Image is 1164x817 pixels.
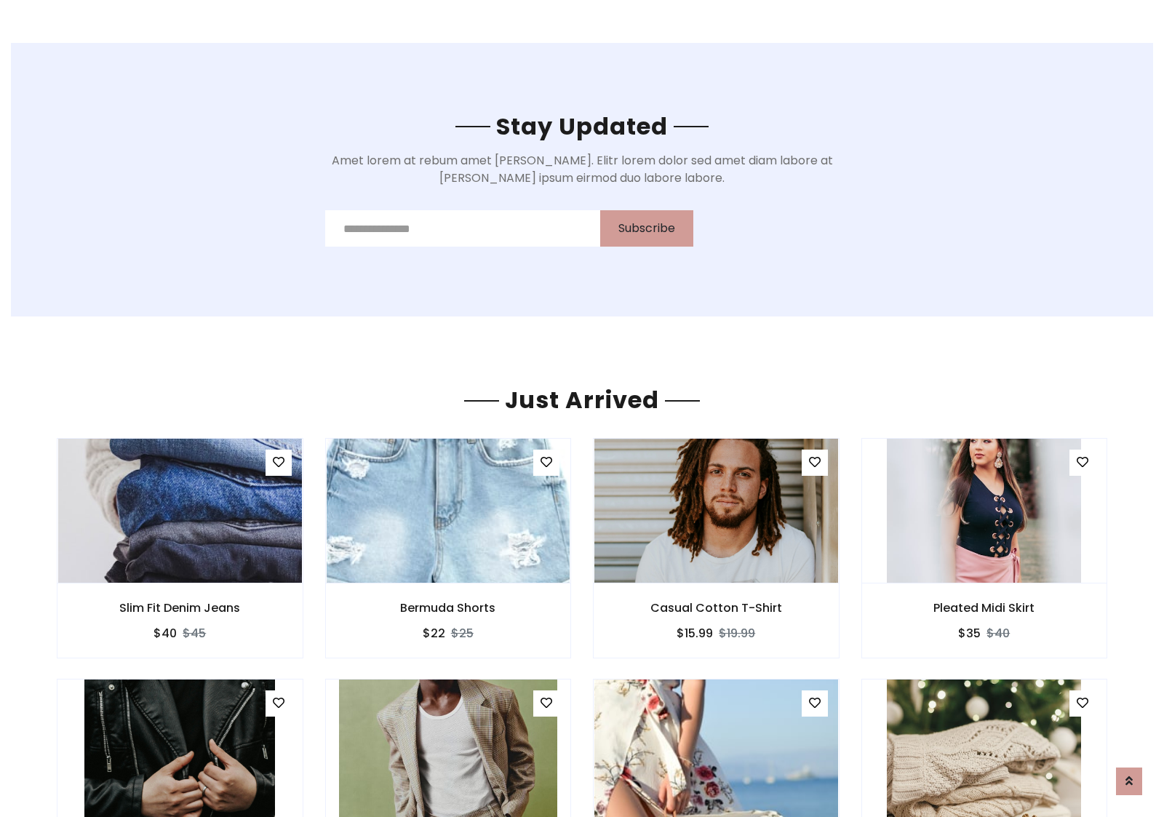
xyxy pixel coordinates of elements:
[325,152,840,187] p: Amet lorem at rebum amet [PERSON_NAME]. Elitr lorem dolor sed amet diam labore at [PERSON_NAME] i...
[600,210,693,247] button: Subscribe
[499,383,665,416] span: Just Arrived
[326,601,571,615] h6: Bermuda Shorts
[986,625,1010,642] del: $40
[958,626,981,640] h6: $35
[490,110,674,143] span: Stay Updated
[423,626,445,640] h6: $22
[719,625,755,642] del: $19.99
[451,625,474,642] del: $25
[183,625,206,642] del: $45
[57,601,303,615] h6: Slim Fit Denim Jeans
[862,601,1107,615] h6: Pleated Midi Skirt
[154,626,177,640] h6: $40
[677,626,713,640] h6: $15.99
[594,601,839,615] h6: Casual Cotton T-Shirt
